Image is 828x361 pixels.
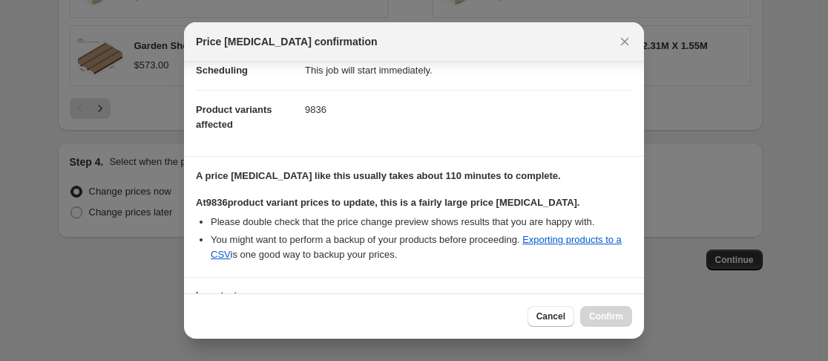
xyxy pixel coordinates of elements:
a: Exporting products to a CSV [211,234,622,260]
b: A price [MEDICAL_DATA] like this usually takes about 110 minutes to complete. [196,170,561,181]
span: Price [MEDICAL_DATA] confirmation [196,34,378,49]
span: Cancel [536,310,565,322]
span: Product variants affected [196,104,272,130]
dd: 9836 [305,90,632,129]
li: You might want to perform a backup of your products before proceeding. is one good way to backup ... [211,232,632,262]
button: Close [614,31,635,52]
dd: This job will start immediately. [305,51,632,90]
h3: Important [196,290,632,302]
button: Cancel [528,306,574,327]
b: At 9836 product variant prices to update, this is a fairly large price [MEDICAL_DATA]. [196,197,579,208]
li: Please double check that the price change preview shows results that you are happy with. [211,215,632,230]
span: Scheduling [196,65,248,76]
